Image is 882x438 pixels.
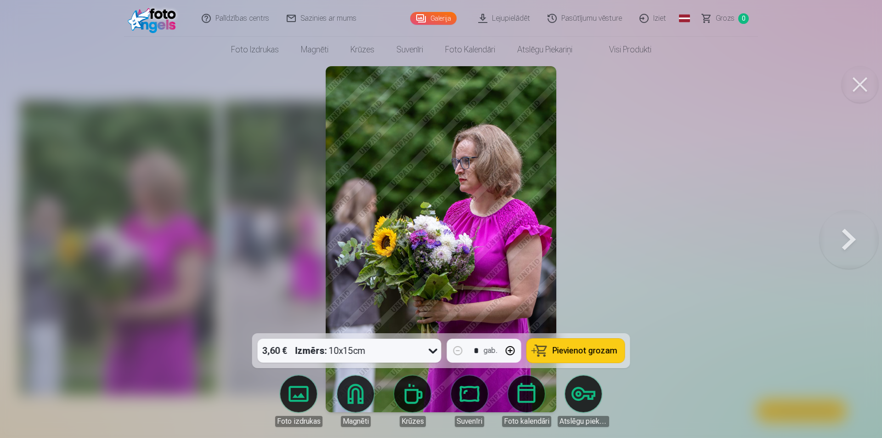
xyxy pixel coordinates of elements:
[295,344,327,357] strong: Izmērs :
[506,37,583,63] a: Atslēgu piekariņi
[738,13,749,24] span: 0
[220,37,290,63] a: Foto izdrukas
[385,37,434,63] a: Suvenīri
[583,37,662,63] a: Visi produkti
[290,37,339,63] a: Magnēti
[484,345,498,356] div: gab.
[339,37,385,63] a: Krūzes
[434,37,506,63] a: Foto kalendāri
[128,4,181,33] img: /fa3
[553,347,617,355] span: Pievienot grozam
[716,13,735,24] span: Grozs
[258,339,292,363] div: 3,60 €
[410,12,457,25] a: Galerija
[295,339,366,363] div: 10x15cm
[527,339,625,363] button: Pievienot grozam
